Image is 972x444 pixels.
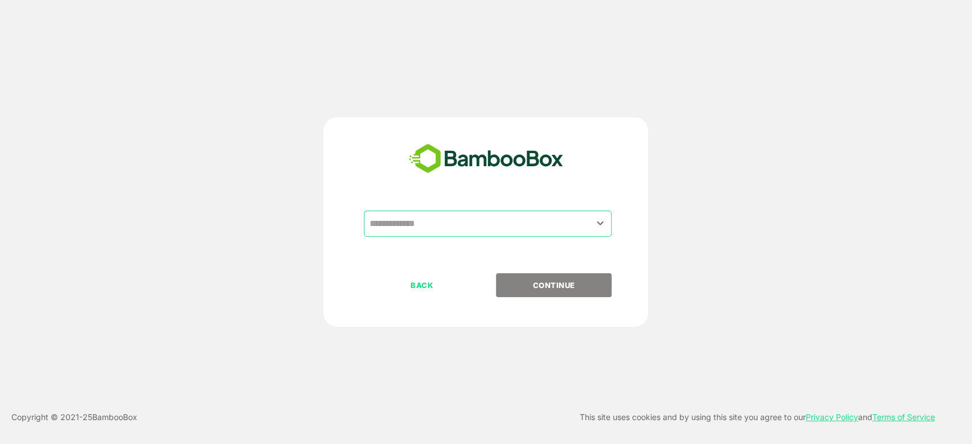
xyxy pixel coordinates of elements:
[11,410,137,424] p: Copyright © 2021- 25 BambooBox
[872,412,935,422] a: Terms of Service
[580,410,935,424] p: This site uses cookies and by using this site you agree to our and
[364,273,479,297] button: BACK
[365,279,479,291] p: BACK
[403,140,569,178] img: bamboobox
[806,412,858,422] a: Privacy Policy
[496,273,612,297] button: CONTINUE
[592,216,608,231] button: Open
[497,279,611,291] p: CONTINUE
